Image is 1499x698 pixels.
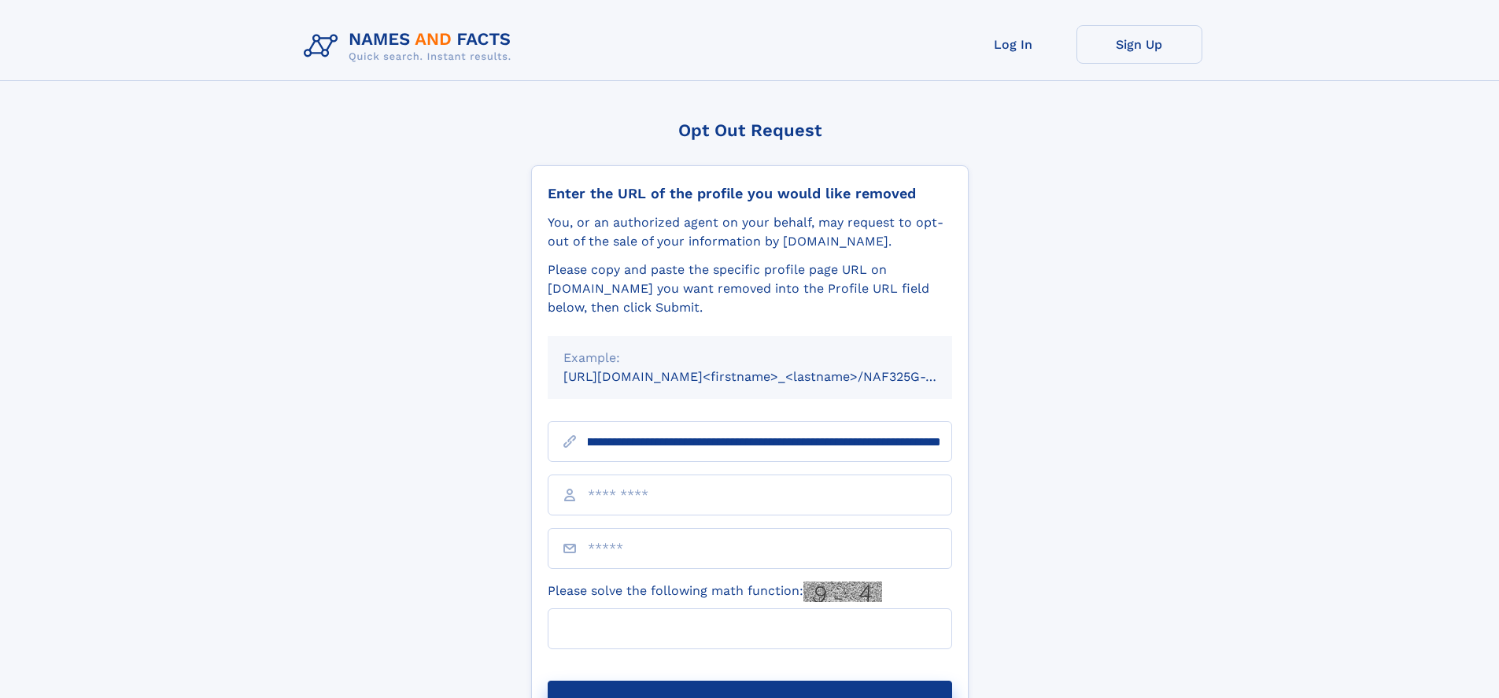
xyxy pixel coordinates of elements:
[1076,25,1202,64] a: Sign Up
[951,25,1076,64] a: Log In
[548,213,952,251] div: You, or an authorized agent on your behalf, may request to opt-out of the sale of your informatio...
[548,582,882,602] label: Please solve the following math function:
[297,25,524,68] img: Logo Names and Facts
[548,260,952,317] div: Please copy and paste the specific profile page URL on [DOMAIN_NAME] you want removed into the Pr...
[548,185,952,202] div: Enter the URL of the profile you would like removed
[563,349,936,367] div: Example:
[563,369,982,384] small: [URL][DOMAIN_NAME]<firstname>_<lastname>/NAF325G-xxxxxxxx
[531,120,969,140] div: Opt Out Request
